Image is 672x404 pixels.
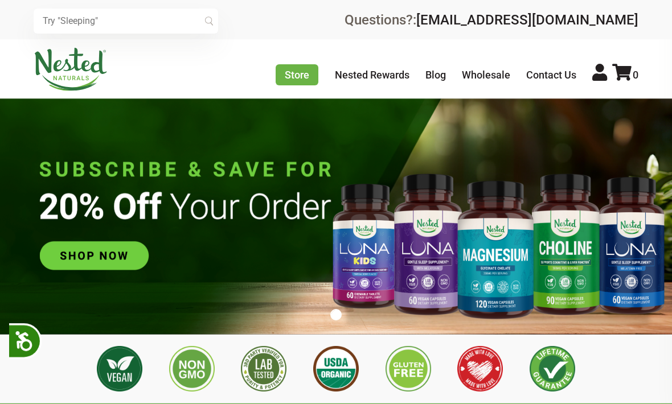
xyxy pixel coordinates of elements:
[457,346,503,391] img: Made with Love
[34,48,108,91] img: Nested Naturals
[530,346,575,391] img: Lifetime Guarantee
[276,64,318,85] a: Store
[97,346,142,391] img: Vegan
[633,69,638,81] span: 0
[34,9,218,34] input: Try "Sleeping"
[386,346,431,391] img: Gluten Free
[241,346,286,391] img: 3rd Party Lab Tested
[612,69,638,81] a: 0
[335,69,409,81] a: Nested Rewards
[345,13,638,27] div: Questions?:
[313,346,359,391] img: USDA Organic
[526,69,576,81] a: Contact Us
[416,12,638,28] a: [EMAIL_ADDRESS][DOMAIN_NAME]
[425,69,446,81] a: Blog
[462,69,510,81] a: Wholesale
[330,309,342,320] button: 1 of 1
[169,346,215,391] img: Non GMO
